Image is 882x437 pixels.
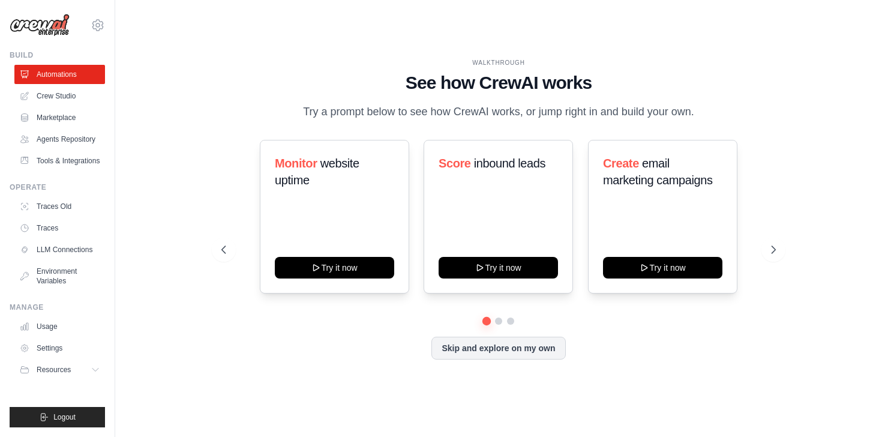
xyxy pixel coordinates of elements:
[14,130,105,149] a: Agents Repository
[275,157,317,170] span: Monitor
[297,103,700,121] p: Try a prompt below to see how CrewAI works, or jump right in and build your own.
[10,50,105,60] div: Build
[53,412,76,422] span: Logout
[14,197,105,216] a: Traces Old
[10,303,105,312] div: Manage
[10,14,70,37] img: Logo
[14,317,105,336] a: Usage
[275,257,394,279] button: Try it now
[14,65,105,84] a: Automations
[603,257,722,279] button: Try it now
[439,257,558,279] button: Try it now
[37,365,71,375] span: Resources
[14,339,105,358] a: Settings
[439,157,471,170] span: Score
[431,337,565,360] button: Skip and explore on my own
[603,157,639,170] span: Create
[221,58,775,67] div: WALKTHROUGH
[474,157,545,170] span: inbound leads
[221,72,775,94] h1: See how CrewAI works
[14,218,105,238] a: Traces
[14,108,105,127] a: Marketplace
[14,262,105,291] a: Environment Variables
[14,240,105,259] a: LLM Connections
[14,86,105,106] a: Crew Studio
[10,407,105,427] button: Logout
[10,182,105,192] div: Operate
[14,360,105,379] button: Resources
[603,157,713,187] span: email marketing campaigns
[14,151,105,170] a: Tools & Integrations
